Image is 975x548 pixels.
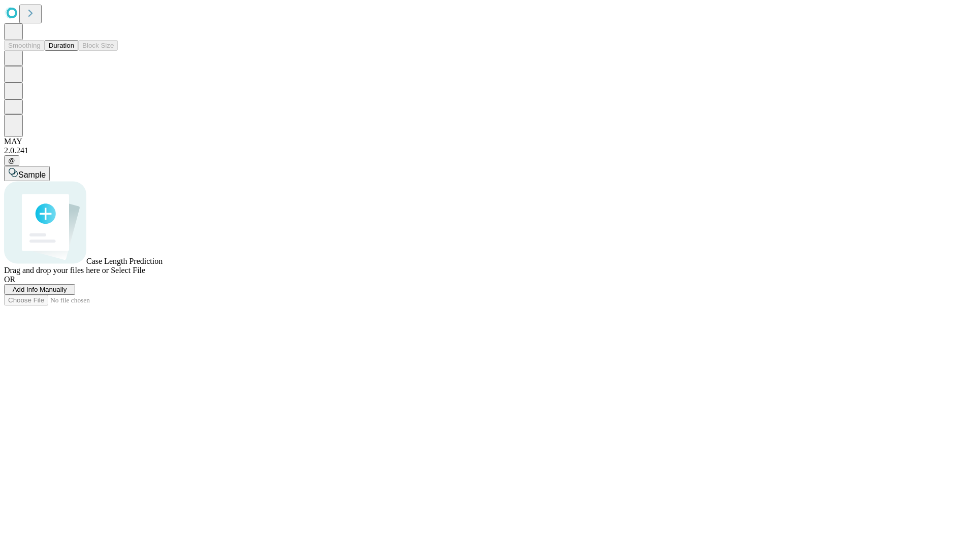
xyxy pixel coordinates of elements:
[4,275,15,284] span: OR
[4,137,971,146] div: MAY
[4,166,50,181] button: Sample
[4,40,45,51] button: Smoothing
[4,266,109,275] span: Drag and drop your files here or
[8,157,15,164] span: @
[4,146,971,155] div: 2.0.241
[45,40,78,51] button: Duration
[4,155,19,166] button: @
[18,170,46,179] span: Sample
[111,266,145,275] span: Select File
[13,286,67,293] span: Add Info Manually
[86,257,162,265] span: Case Length Prediction
[78,40,118,51] button: Block Size
[4,284,75,295] button: Add Info Manually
